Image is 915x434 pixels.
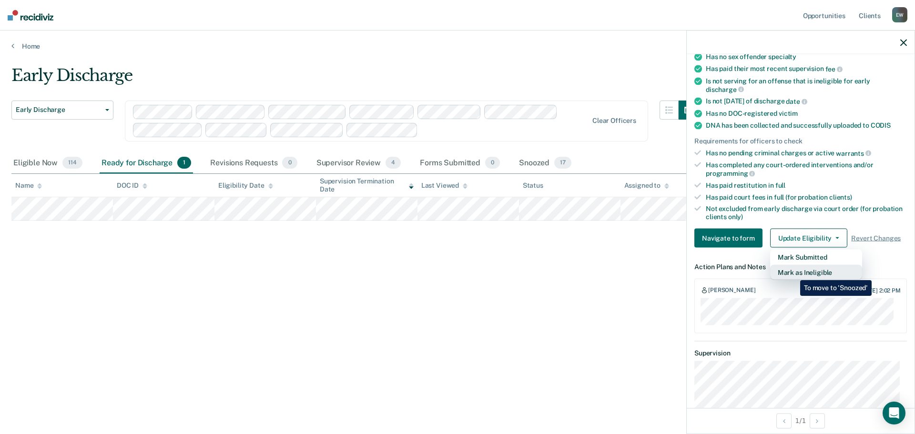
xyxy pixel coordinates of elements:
div: Revisions Requests [208,153,299,174]
div: Has paid court fees in full (for probation [706,193,907,201]
div: Has no pending criminal charges or active [706,149,907,157]
div: Forms Submitted [418,153,502,174]
div: Has paid their most recent supervision [706,65,907,73]
div: Eligibility Date [218,182,273,190]
div: Last Viewed [421,182,468,190]
div: Assigned to [624,182,669,190]
button: Mark as Ineligible [770,265,862,280]
span: 1 [177,157,191,169]
span: Early Discharge [16,106,102,114]
div: Open Intercom Messenger [883,402,905,424]
span: Revert Changes [851,234,901,242]
a: Navigate to form link [694,229,766,248]
div: DOC ID [117,182,147,190]
div: Name [15,182,42,190]
span: discharge [706,85,744,93]
span: programming [706,170,755,177]
button: Mark Submitted [770,250,862,265]
span: warrants [836,149,871,157]
span: 17 [554,157,571,169]
span: 114 [62,157,82,169]
div: Ready for Discharge [100,153,193,174]
div: Early Discharge [11,66,698,93]
button: Next Opportunity [810,413,825,428]
span: specialty [768,53,796,61]
span: full [775,181,785,189]
div: Not excluded from early discharge via court order (for probation clients [706,205,907,221]
dt: Action Plans and Notes [694,263,907,271]
button: Previous Opportunity [776,413,792,428]
div: [DATE] 2:02 PM [860,287,901,293]
div: Has no DOC-registered [706,110,907,118]
div: Eligible Now [11,153,84,174]
a: Home [11,42,904,50]
div: Clear officers [592,117,636,125]
img: Recidiviz [8,10,53,20]
button: Update Eligibility [770,229,847,248]
div: Supervision Termination Date [320,177,414,193]
div: Has no sex offender [706,53,907,61]
div: Is not serving for an offense that is ineligible for early [706,77,907,93]
div: Status [523,182,543,190]
span: 0 [485,157,500,169]
span: only) [728,213,743,221]
div: Is not [DATE] of discharge [706,97,907,106]
div: 1 / 1 [687,408,915,433]
div: Requirements for officers to check [694,137,907,145]
div: Snoozed [517,153,573,174]
button: Navigate to form [694,229,762,248]
span: victim [779,110,798,117]
div: [PERSON_NAME] [708,286,755,294]
div: Has completed any court-ordered interventions and/or [706,161,907,177]
dt: Supervision [694,349,907,357]
span: 0 [282,157,297,169]
span: CODIS [871,121,891,129]
div: E W [892,7,907,22]
span: fee [825,65,843,73]
span: 4 [386,157,401,169]
div: Has paid restitution in [706,181,907,189]
span: date [786,98,807,105]
div: Supervisor Review [315,153,403,174]
span: clients) [829,193,852,201]
div: DNA has been collected and successfully uploaded to [706,121,907,130]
